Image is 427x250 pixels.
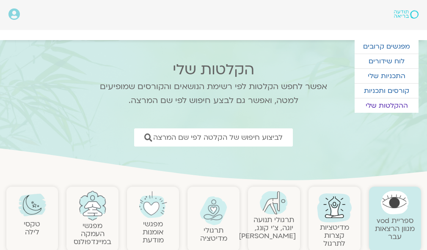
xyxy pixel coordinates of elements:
[89,61,339,78] h2: הקלטות שלי
[355,84,419,98] a: קורסים ותכניות
[89,80,339,108] p: אפשר לחפש הקלטות לפי רשימת הנושאים והקורסים שמופיעים למטה, ואפשר גם לבצע חיפוש לפי שם המרצה.
[74,221,111,247] a: מפגשיהעמקה במיינדפולנס
[355,54,419,68] a: לוח שידורים
[355,98,419,113] a: ההקלטות שלי
[134,128,293,147] a: לביצוע חיפוש של הקלטה לפי שם המרצה
[200,226,227,243] a: תרגולימדיטציה
[24,219,40,237] a: טקסילילה
[355,69,419,83] a: התכניות שלי
[239,215,296,241] a: תרגולי תנועהיוגה, צ׳י קונג, [PERSON_NAME]
[153,133,283,141] span: לביצוע חיפוש של הקלטה לפי שם המרצה
[355,39,419,54] a: מפגשים קרובים
[320,223,349,248] a: מדיטציות קצרות לתרגול
[375,216,415,242] a: ספריית vodמגוון הרצאות עבר
[143,219,164,245] a: מפגשיאומנות מודעת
